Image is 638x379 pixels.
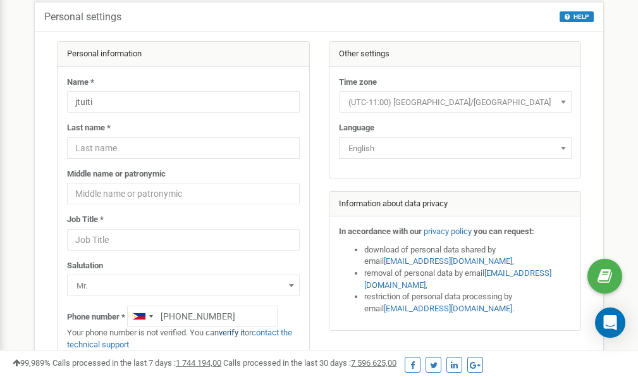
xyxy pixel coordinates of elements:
[339,77,377,89] label: Time zone
[67,275,300,296] span: Mr.
[67,260,103,272] label: Salutation
[67,311,125,323] label: Phone number *
[474,227,534,236] strong: you can request:
[13,358,51,368] span: 99,989%
[67,168,166,180] label: Middle name or patronymic
[127,306,278,327] input: +1-800-555-55-55
[560,11,594,22] button: HELP
[219,328,245,337] a: verify it
[176,358,221,368] u: 1 744 194,00
[595,308,625,338] div: Open Intercom Messenger
[67,214,104,226] label: Job Title *
[339,227,422,236] strong: In accordance with our
[339,91,572,113] span: (UTC-11:00) Pacific/Midway
[329,192,581,217] div: Information about data privacy
[67,183,300,204] input: Middle name or patronymic
[128,306,157,326] div: Telephone country code
[67,229,300,251] input: Job Title
[351,358,396,368] u: 7 596 625,00
[339,122,374,134] label: Language
[71,277,295,295] span: Mr.
[67,327,300,351] p: Your phone number is not verified. You can or
[223,358,396,368] span: Calls processed in the last 30 days :
[67,328,292,349] a: contact the technical support
[67,122,111,134] label: Last name *
[343,140,567,158] span: English
[364,291,572,314] li: restriction of personal data processing by email .
[58,42,309,67] div: Personal information
[424,227,472,236] a: privacy policy
[339,137,572,159] span: English
[384,256,512,266] a: [EMAIL_ADDRESS][DOMAIN_NAME]
[67,91,300,113] input: Name
[364,268,551,290] a: [EMAIL_ADDRESS][DOMAIN_NAME]
[364,244,572,268] li: download of personal data shared by email ,
[364,268,572,291] li: removal of personal data by email ,
[384,304,512,313] a: [EMAIL_ADDRESS][DOMAIN_NAME]
[52,358,221,368] span: Calls processed in the last 7 days :
[67,137,300,159] input: Last name
[44,11,121,23] h5: Personal settings
[343,94,567,111] span: (UTC-11:00) Pacific/Midway
[329,42,581,67] div: Other settings
[67,77,94,89] label: Name *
